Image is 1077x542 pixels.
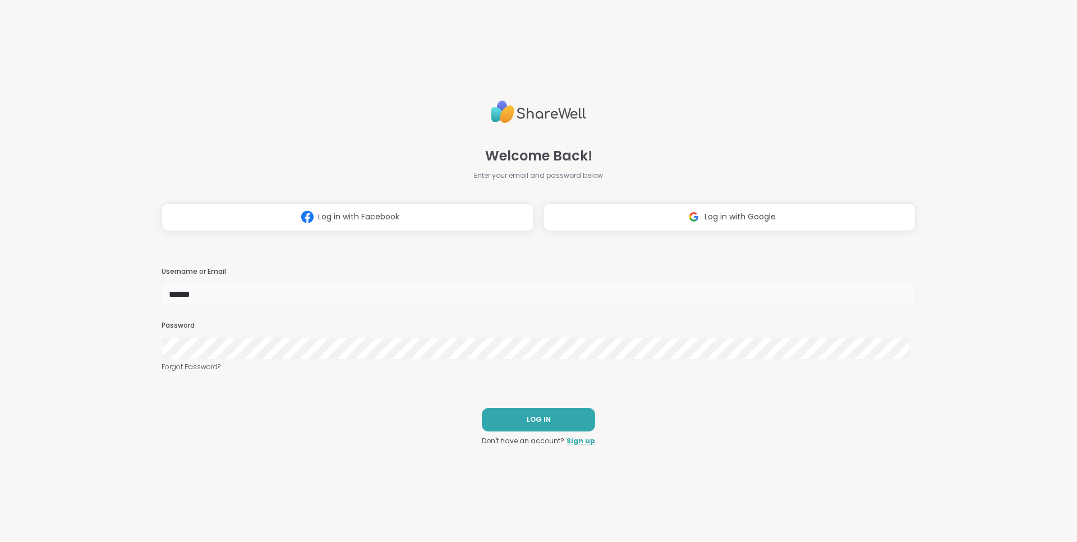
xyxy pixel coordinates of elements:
[485,146,592,166] span: Welcome Back!
[318,211,399,223] span: Log in with Facebook
[162,321,915,330] h3: Password
[543,203,915,231] button: Log in with Google
[162,267,915,277] h3: Username or Email
[527,415,551,425] span: LOG IN
[683,206,705,227] img: ShareWell Logomark
[705,211,776,223] span: Log in with Google
[491,96,586,128] img: ShareWell Logo
[482,408,595,431] button: LOG IN
[162,203,534,231] button: Log in with Facebook
[297,206,318,227] img: ShareWell Logomark
[474,171,603,181] span: Enter your email and password below
[482,436,564,446] span: Don't have an account?
[567,436,595,446] a: Sign up
[162,362,915,372] a: Forgot Password?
